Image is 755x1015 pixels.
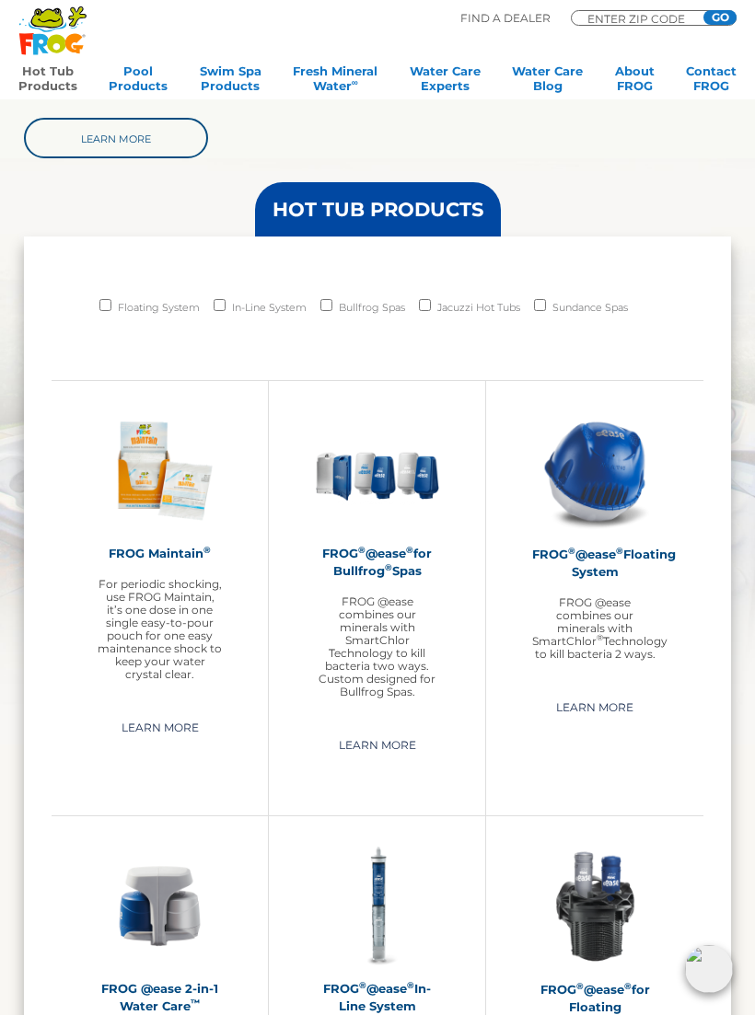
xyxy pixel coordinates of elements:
sup: ® [407,980,414,990]
sup: ® [203,545,211,555]
sup: ® [385,562,392,572]
input: GO [703,10,737,25]
p: For periodic shocking, use FROG Maintain, it’s one dose in one single easy-to-pour pouch for one ... [98,578,222,681]
h2: FROG @ease 2-in-1 Water Care [98,980,222,1015]
sup: ® [624,981,632,991]
a: FROG®@ease®Floating SystemFROG @ease combines our minerals with SmartChlor®Technology to kill bac... [532,409,657,661]
a: Water CareBlog [512,63,583,100]
label: In-Line System [232,294,307,320]
sup: ™ [191,998,200,1008]
label: Sundance Spas [552,294,628,320]
a: Water CareExperts [410,63,481,100]
sup: ® [359,980,366,990]
p: FROG @ease combines our minerals with SmartChlor Technology to kill bacteria 2 ways. [532,596,657,661]
img: hot-tub-product-atease-system-300x300.png [532,409,657,534]
img: InLineWeir_Front_High_inserting-v2-300x300.png [532,844,657,969]
sup: ® [597,632,603,642]
h2: FROG @ease Floating System [532,546,657,581]
label: Bullfrog Spas [339,294,405,320]
a: Swim SpaProducts [200,63,261,100]
label: Jacuzzi Hot Tubs [437,294,520,320]
sup: ∞ [352,77,358,87]
p: Find A Dealer [460,10,551,27]
label: Floating System [118,294,200,320]
a: Learn More [318,731,437,760]
a: AboutFROG [615,63,655,100]
p: FROG @ease combines our minerals with SmartChlor Technology to kill bacteria two ways. Custom des... [315,595,439,698]
h2: FROG Maintain [98,545,222,562]
input: Zip Code Form [586,14,696,23]
h2: FROG @ease for Bullfrog Spas [315,545,439,580]
a: PoolProducts [109,63,168,100]
img: Frog_Maintain_Hero-2-v2-300x300.png [98,409,222,533]
a: Hot TubProducts [18,63,77,100]
a: FROG®@ease®for Bullfrog®SpasFROG @ease combines our minerals with SmartChlor Technology to kill b... [315,409,439,698]
a: FROG Maintain®For periodic shocking, use FROG Maintain, it’s one dose in one single easy-to-pour ... [98,409,222,681]
h2: FROG @ease In-Line System [315,980,439,1015]
a: Learn More [100,713,220,743]
sup: ® [616,546,623,556]
a: ContactFROG [686,63,737,100]
img: openIcon [685,945,733,993]
sup: ® [358,545,366,555]
a: Learn More [535,693,655,722]
h3: HOT TUB PRODUCTS [273,200,483,219]
sup: ® [406,545,413,555]
sup: ® [576,981,584,991]
img: bullfrog-product-hero-300x300.png [315,409,439,533]
sup: ® [568,546,575,556]
img: inline-system-300x300.png [315,844,439,968]
img: @ease-2-in-1-Holder-v2-300x300.png [98,844,222,968]
a: Fresh MineralWater∞ [293,63,377,100]
a: Learn More [24,118,208,158]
